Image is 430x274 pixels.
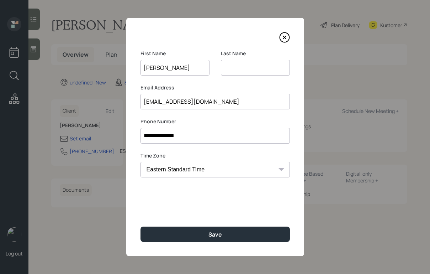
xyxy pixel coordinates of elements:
div: Save [208,231,222,238]
label: Email Address [140,84,290,91]
label: Phone Number [140,118,290,125]
label: Last Name [221,50,290,57]
button: Save [140,227,290,242]
label: Time Zone [140,152,290,159]
label: First Name [140,50,209,57]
